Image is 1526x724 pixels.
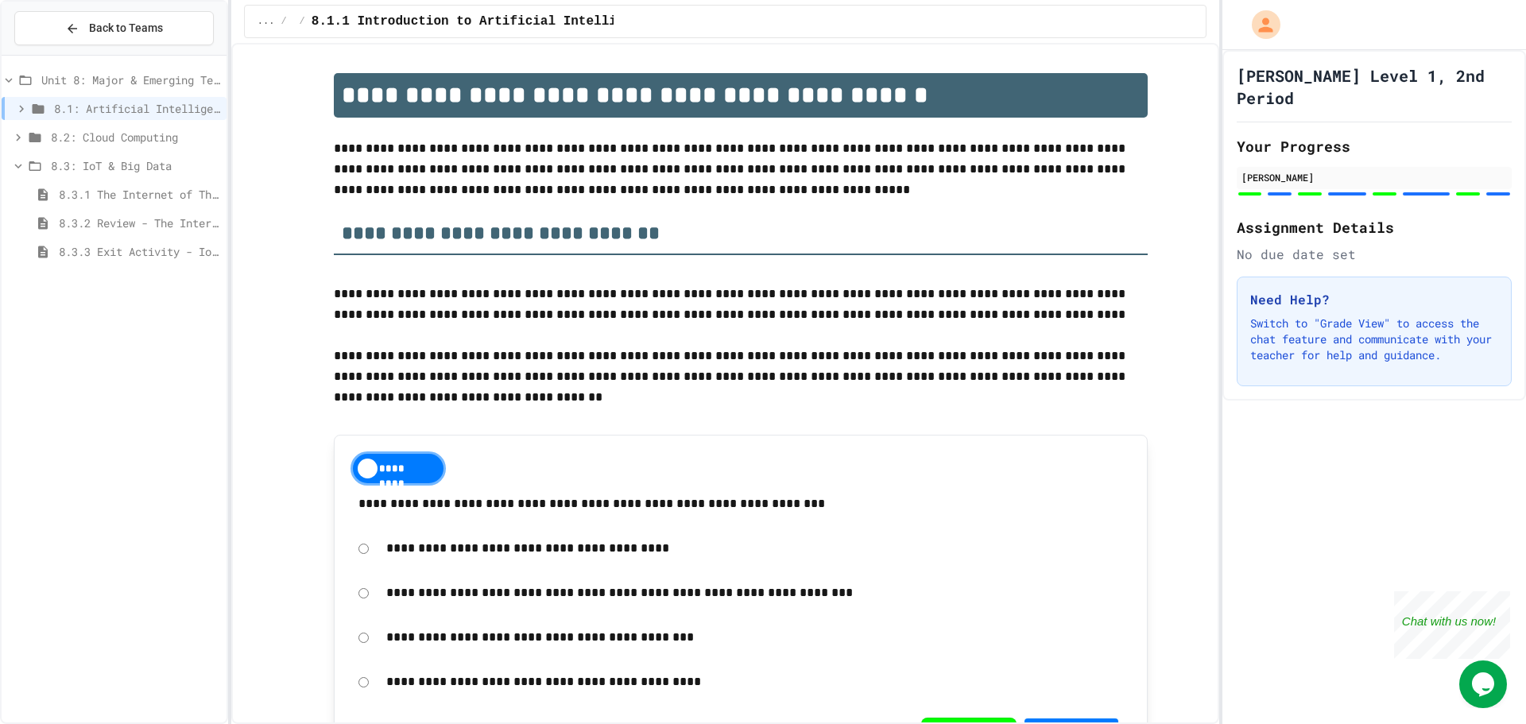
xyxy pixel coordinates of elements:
span: / [300,15,305,28]
div: [PERSON_NAME] [1241,170,1507,184]
h1: [PERSON_NAME] Level 1, 2nd Period [1237,64,1512,109]
span: 8.2: Cloud Computing [51,129,220,145]
span: 8.3.2 Review - The Internet of Things and Big Data [59,215,220,231]
div: My Account [1235,6,1284,43]
span: 8.1: Artificial Intelligence Basics [54,100,220,117]
div: No due date set [1237,245,1512,264]
h2: Assignment Details [1237,216,1512,238]
span: / [281,15,286,28]
span: 8.3.1 The Internet of Things and Big Data: Our Connected Digital World [59,186,220,203]
span: Unit 8: Major & Emerging Technologies [41,72,220,88]
span: 8.3: IoT & Big Data [51,157,220,174]
h2: Your Progress [1237,135,1512,157]
span: 8.1.1 Introduction to Artificial Intelligence [312,12,655,31]
span: Back to Teams [89,20,163,37]
iframe: chat widget [1459,660,1510,708]
iframe: chat widget [1394,591,1510,659]
span: 8.3.3 Exit Activity - IoT Data Detective Challenge [59,243,220,260]
p: Switch to "Grade View" to access the chat feature and communicate with your teacher for help and ... [1250,316,1498,363]
h3: Need Help? [1250,290,1498,309]
span: ... [258,15,275,28]
button: Back to Teams [14,11,214,45]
